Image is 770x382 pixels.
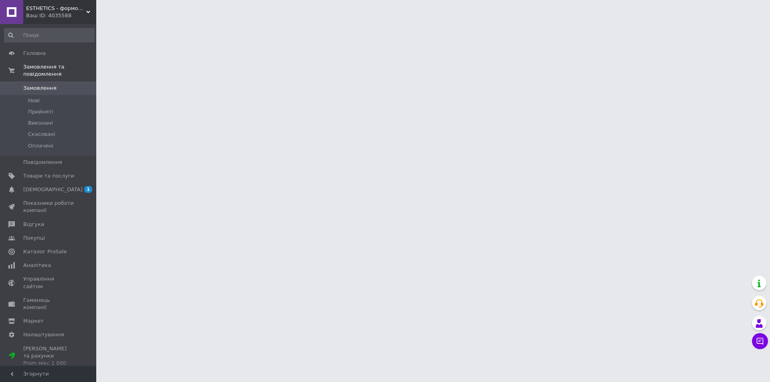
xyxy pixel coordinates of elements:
span: Скасовані [28,131,55,138]
input: Пошук [4,28,95,42]
span: Каталог ProSale [23,248,67,255]
span: Покупці [23,234,45,242]
div: Prom мікс 1 000 [23,360,74,367]
span: Управління сайтом [23,275,74,290]
div: Ваш ID: 4035588 [26,12,96,19]
span: Повідомлення [23,159,62,166]
span: Замовлення та повідомлення [23,63,96,78]
span: Налаштування [23,331,64,338]
span: Оплачені [28,142,53,150]
span: Гаманець компанії [23,297,74,311]
span: Показники роботи компанії [23,200,74,214]
button: Чат з покупцем [752,333,768,349]
span: ESTHETICS - формочки для печива [26,5,86,12]
span: Товари та послуги [23,172,74,180]
span: Замовлення [23,85,57,92]
span: Аналітика [23,262,51,269]
span: [PERSON_NAME] та рахунки [23,345,74,367]
span: Прийняті [28,108,53,115]
span: [DEMOGRAPHIC_DATA] [23,186,83,193]
span: Нові [28,97,40,104]
span: Відгуки [23,221,44,228]
span: Виконані [28,119,53,127]
span: Маркет [23,317,44,325]
span: 1 [84,186,92,193]
span: Головна [23,50,46,57]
